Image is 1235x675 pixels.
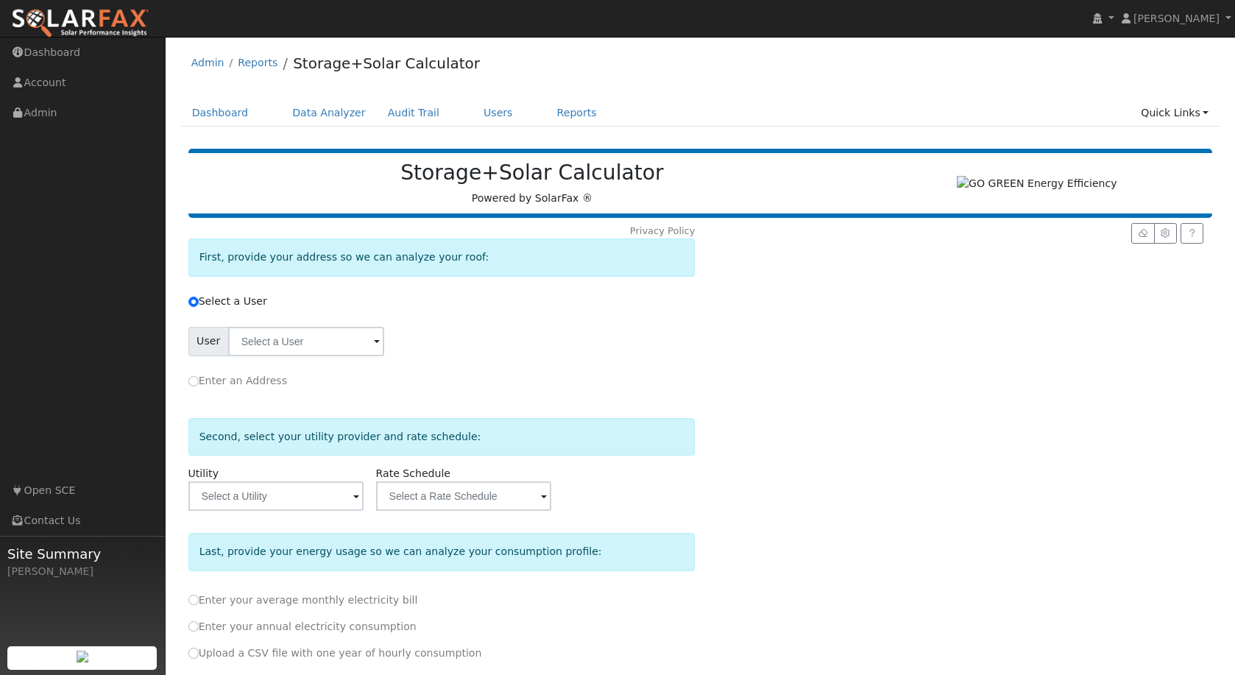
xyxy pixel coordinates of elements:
[188,297,199,307] input: Select a User
[1131,223,1154,244] button: Clear Data
[188,533,696,570] div: Last, provide your energy usage so we can analyze your consumption profile:
[957,176,1117,191] img: GO GREEN Energy Efficiency
[293,54,480,72] a: Storage+Solar Calculator
[281,99,377,127] a: Data Analyzer
[546,99,608,127] a: Reports
[7,544,158,564] span: Site Summary
[188,418,696,456] div: Second, select your utility provider and rate schedule:
[1181,223,1203,244] a: Help Link
[188,373,287,389] label: Enter an Address
[188,327,229,356] span: User
[188,481,364,511] input: Select a Utility
[377,99,450,127] a: Audit Trail
[196,160,869,206] div: Powered by SolarFax ®
[376,467,450,479] span: Alias: None
[188,646,482,661] label: Upload a CSV file with one year of hourly consumption
[7,564,158,579] div: [PERSON_NAME]
[191,57,224,68] a: Admin
[228,327,384,356] input: Select a User
[181,99,260,127] a: Dashboard
[238,57,277,68] a: Reports
[188,595,199,605] input: Enter your average monthly electricity bill
[11,8,149,39] img: SolarFax
[188,376,199,386] input: Enter an Address
[376,481,551,511] input: Select a Rate Schedule
[188,621,199,632] input: Enter your annual electricity consumption
[188,294,267,309] label: Select a User
[188,648,199,658] input: Upload a CSV file with one year of hourly consumption
[1154,223,1177,244] button: Settings
[203,160,861,185] h2: Storage+Solar Calculator
[77,651,88,662] img: retrieve
[188,593,418,608] label: Enter your average monthly electricity bill
[188,466,219,481] label: Utility
[188,238,696,276] div: First, provide your address so we can analyze your roof:
[473,99,524,127] a: Users
[1133,13,1220,24] span: [PERSON_NAME]
[188,619,417,635] label: Enter your annual electricity consumption
[1130,99,1220,127] a: Quick Links
[630,225,696,236] a: Privacy Policy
